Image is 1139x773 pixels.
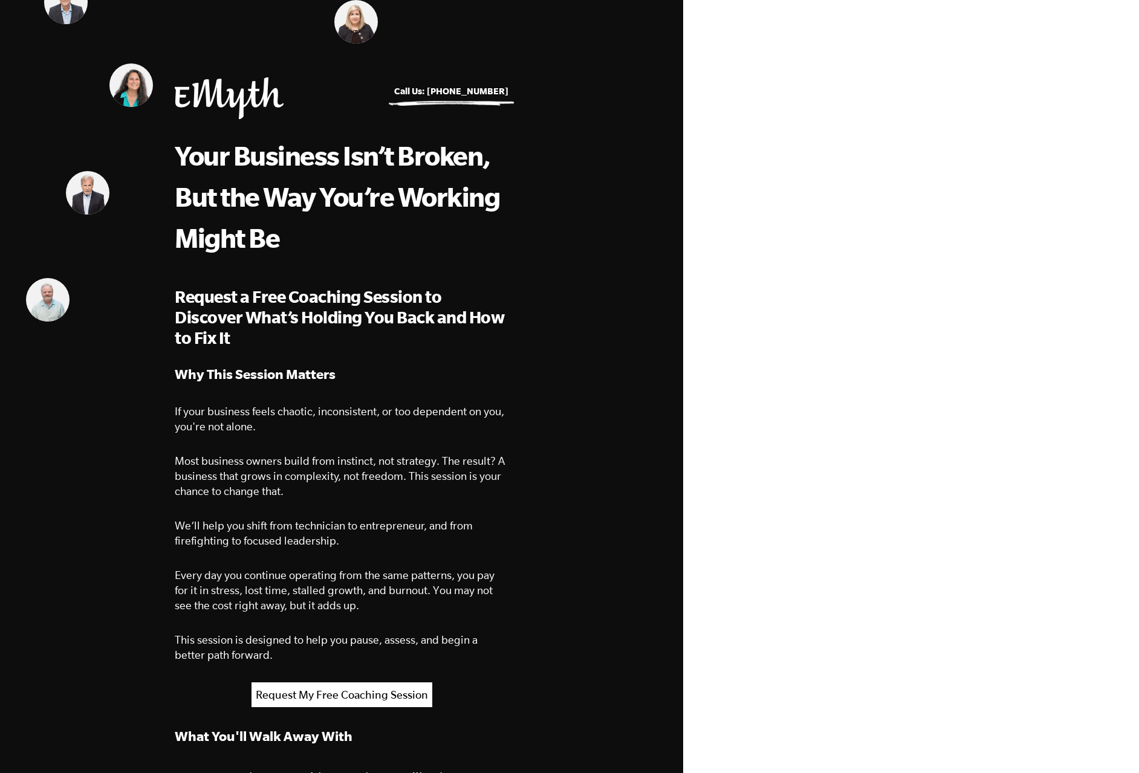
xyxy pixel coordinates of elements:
[66,171,109,215] img: Steve Edkins, EMyth Business Coach
[1079,715,1139,773] iframe: Chat Widget
[109,63,153,107] img: Judith Lerner, EMyth Business Coach
[251,682,432,707] a: Request My Free Coaching Session
[175,454,505,497] span: Most business owners build from instinct, not strategy. The result? A business that grows in comp...
[175,405,504,433] span: If your business feels chaotic, inconsistent, or too dependent on you, you're not alone.
[26,278,70,322] img: Mark Krull, EMyth Business Coach
[175,569,495,612] span: Every day you continue operating from the same patterns, you pay for it in stress, lost time, sta...
[175,140,499,253] span: Your Business Isn’t Broken, But the Way You’re Working Might Be
[394,86,508,96] a: Call Us: [PHONE_NUMBER]
[175,519,473,547] span: We’ll help you shift from technician to entrepreneur, and from firefighting to focused leadership.
[175,366,336,381] strong: Why This Session Matters
[175,728,352,743] strong: What You'll Walk Away With
[175,633,478,661] span: This session is designed to help you pause, assess, and begin a better path forward.
[175,77,284,119] img: EMyth
[175,287,504,347] span: Request a Free Coaching Session to Discover What’s Holding You Back and How to Fix It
